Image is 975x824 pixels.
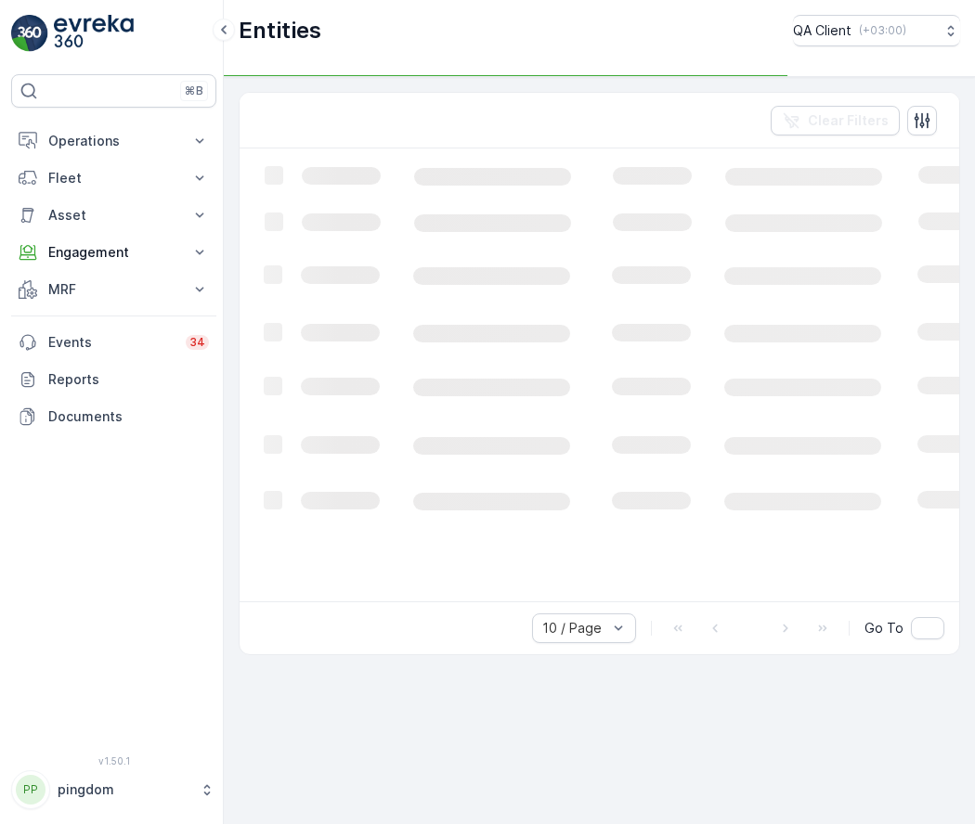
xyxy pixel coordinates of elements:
[793,15,960,46] button: QA Client(+03:00)
[58,780,190,799] p: pingdom
[11,271,216,308] button: MRF
[11,197,216,234] button: Asset
[11,160,216,197] button: Fleet
[11,122,216,160] button: Operations
[48,407,209,426] p: Documents
[793,21,851,40] p: QA Client
[48,243,179,262] p: Engagement
[11,15,48,52] img: logo
[48,169,179,187] p: Fleet
[48,333,175,352] p: Events
[48,132,179,150] p: Operations
[11,770,216,809] button: PPpingdom
[11,234,216,271] button: Engagement
[54,15,134,52] img: logo_light-DOdMpM7g.png
[189,335,205,350] p: 34
[185,84,203,98] p: ⌘B
[48,370,209,389] p: Reports
[808,111,889,130] p: Clear Filters
[771,106,900,135] button: Clear Filters
[16,775,45,805] div: PP
[11,324,216,361] a: Events34
[48,206,179,225] p: Asset
[864,619,903,637] span: Go To
[239,16,321,45] p: Entities
[11,398,216,435] a: Documents
[48,280,179,299] p: MRF
[11,755,216,766] span: v 1.50.1
[11,361,216,398] a: Reports
[859,23,906,38] p: ( +03:00 )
